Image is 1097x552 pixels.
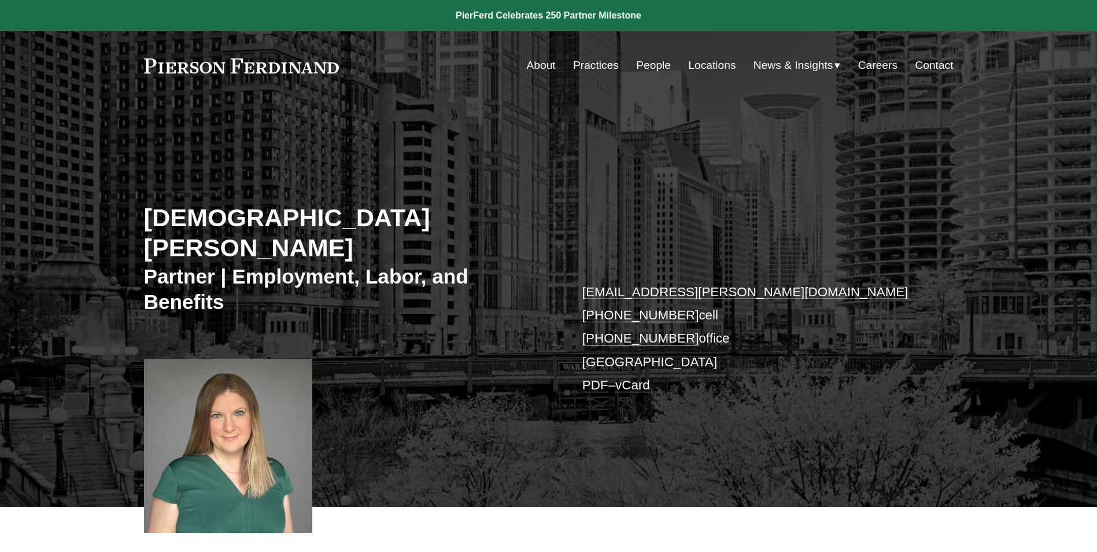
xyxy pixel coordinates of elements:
a: Practices [573,54,619,76]
a: [PHONE_NUMBER] [582,308,699,322]
a: folder dropdown [754,54,841,76]
a: vCard [615,378,650,392]
a: [EMAIL_ADDRESS][PERSON_NAME][DOMAIN_NAME] [582,285,908,299]
h3: Partner | Employment, Labor, and Benefits [144,264,549,314]
a: [PHONE_NUMBER] [582,331,699,345]
a: Careers [858,54,897,76]
a: PDF [582,378,608,392]
p: cell office [GEOGRAPHIC_DATA] – [582,281,919,398]
span: News & Insights [754,56,833,76]
a: Contact [915,54,953,76]
h2: [DEMOGRAPHIC_DATA][PERSON_NAME] [144,203,549,263]
a: People [636,54,671,76]
a: About [527,54,556,76]
a: Locations [688,54,736,76]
